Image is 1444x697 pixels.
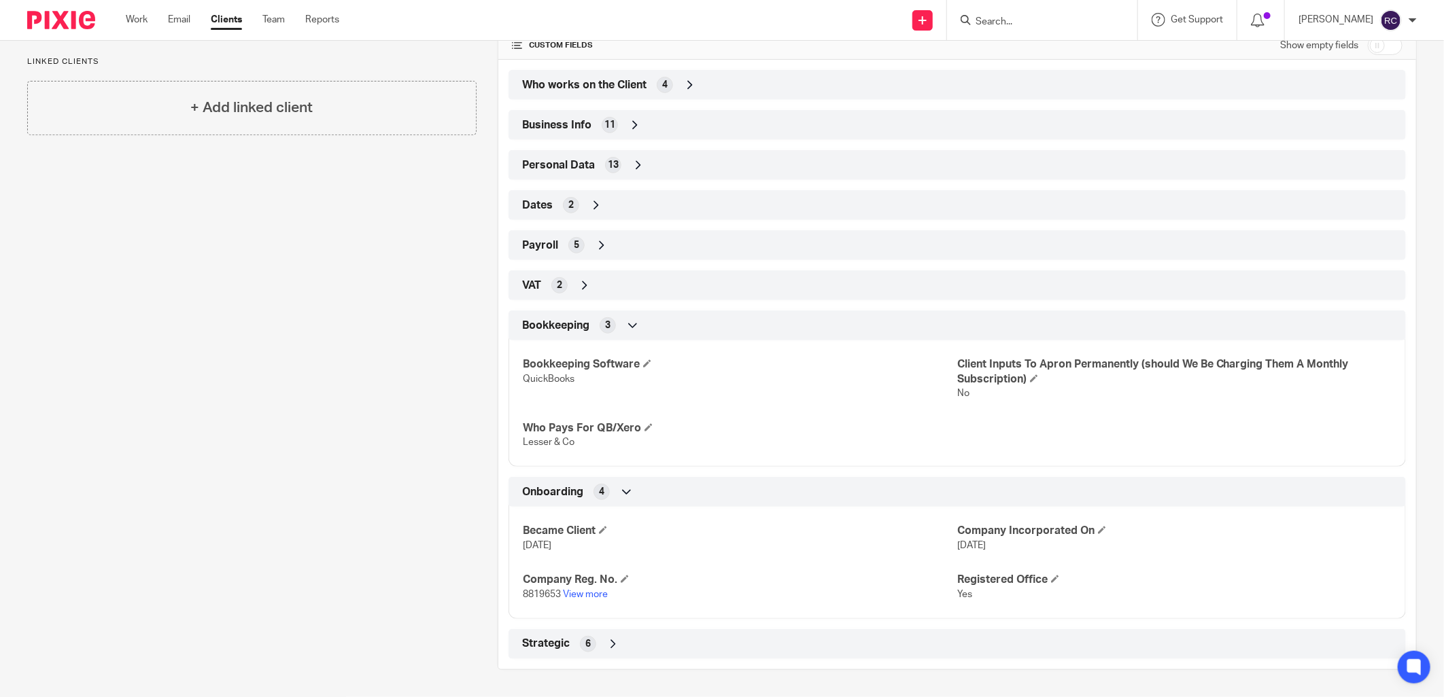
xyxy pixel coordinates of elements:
a: Email [168,13,190,26]
span: [DATE] [523,541,551,550]
span: Personal Data [522,158,595,173]
span: 5 [574,238,579,252]
input: Search [974,16,1097,29]
span: Onboarding [522,485,583,499]
label: Show empty fields [1280,39,1358,52]
span: 4 [599,485,604,499]
h4: Bookkeeping Software [523,357,957,372]
span: Bookkeeping [522,319,589,333]
a: Clients [211,13,242,26]
a: View more [563,590,608,599]
h4: + Add linked client [190,97,313,118]
span: 8819653 [523,590,561,599]
h4: Company Incorporated On [957,524,1392,538]
h4: Client Inputs To Apron Permanently (should We Be Charging Them A Monthly Subscription) [957,357,1392,387]
a: Team [262,13,285,26]
img: svg%3E [1380,10,1402,31]
p: [PERSON_NAME] [1299,13,1373,26]
span: 2 [557,279,562,292]
span: Strategic [522,637,570,651]
span: Lesser & Co [523,437,574,447]
span: 11 [604,118,615,132]
span: VAT [522,279,541,293]
a: Reports [305,13,339,26]
span: 13 [608,158,619,172]
h4: Company Reg. No. [523,573,957,587]
span: Payroll [522,238,558,253]
img: Pixie [27,11,95,29]
span: 4 [662,78,668,92]
h4: Who Pays For QB/Xero [523,421,957,435]
span: No [957,389,969,398]
span: Dates [522,198,553,213]
span: 6 [585,637,591,651]
p: Linked clients [27,56,477,67]
span: 2 [568,198,574,212]
span: Business Info [522,118,591,132]
span: 3 [605,319,611,332]
span: Who works on the Client [522,78,647,92]
span: Get Support [1171,15,1223,24]
h4: CUSTOM FIELDS [512,40,957,51]
a: Work [126,13,148,26]
span: QuickBooks [523,374,574,384]
h4: Became Client [523,524,957,538]
span: Yes [957,590,972,599]
h4: Registered Office [957,573,1392,587]
span: [DATE] [957,541,986,550]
